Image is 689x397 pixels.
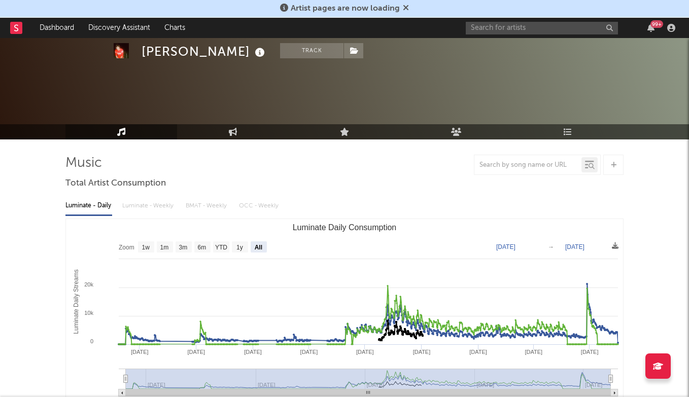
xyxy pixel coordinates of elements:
text: [DATE] [496,243,515,250]
input: Search for artists [466,22,618,34]
button: 99+ [647,24,654,32]
text: 10k [84,310,93,316]
text: 1w [142,244,150,251]
span: Total Artist Consumption [65,177,166,190]
text: [DATE] [565,243,584,250]
text: [DATE] [413,349,431,355]
text: All [255,244,262,251]
text: Luminate Daily Consumption [293,223,397,232]
text: [DATE] [356,349,374,355]
div: 99 + [650,20,663,28]
a: Dashboard [32,18,81,38]
text: 3m [179,244,188,251]
text: → [548,243,554,250]
text: 1y [236,244,243,251]
text: 1m [160,244,169,251]
span: Artist pages are now loading [291,5,400,13]
text: 0 [90,338,93,344]
text: [DATE] [469,349,487,355]
text: 6m [198,244,206,251]
text: 20k [84,281,93,287]
span: Dismiss [403,5,409,13]
text: [DATE] [244,349,262,355]
a: Discovery Assistant [81,18,157,38]
text: [DATE] [525,349,542,355]
text: Luminate Daily Streams [73,269,80,334]
text: [DATE] [581,349,599,355]
div: [PERSON_NAME] [142,43,267,60]
text: Zoom [119,244,134,251]
text: [DATE] [300,349,318,355]
div: Luminate - Daily [65,197,112,214]
input: Search by song name or URL [474,161,581,169]
button: Track [280,43,343,58]
text: [DATE] [188,349,205,355]
text: [DATE] [131,349,149,355]
a: Charts [157,18,192,38]
text: YTD [215,244,227,251]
